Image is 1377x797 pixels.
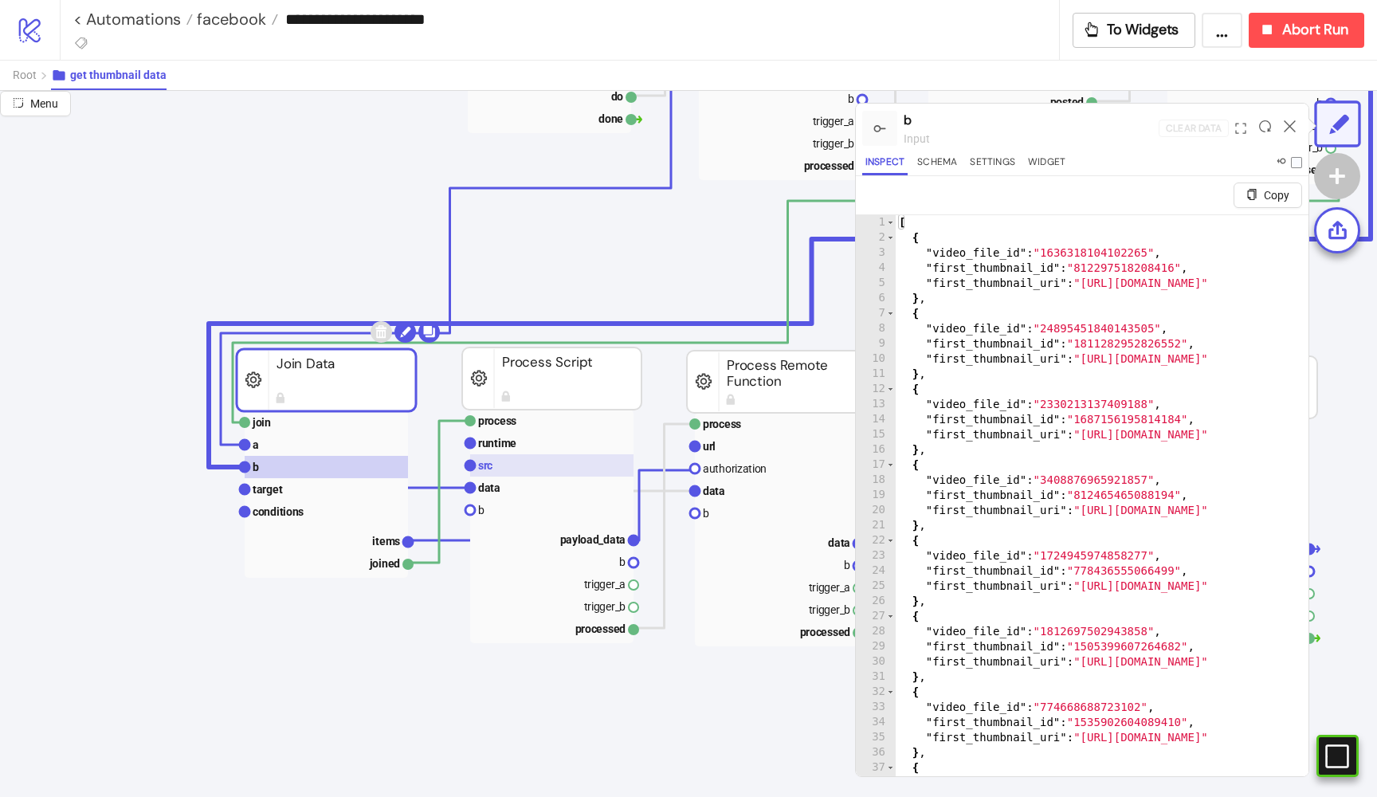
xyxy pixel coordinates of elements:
[478,437,516,450] text: runtime
[703,462,767,475] text: authorization
[372,535,400,548] text: items
[70,69,167,81] span: get thumbnail data
[856,503,896,518] div: 20
[478,504,484,516] text: b
[703,418,741,430] text: process
[886,685,895,700] span: Toggle code folding, rows 32 through 36
[856,760,896,775] div: 37
[703,485,725,497] text: data
[1246,189,1257,200] span: copy
[856,351,896,367] div: 10
[856,715,896,730] div: 34
[886,215,895,230] span: Toggle code folding, rows 1 through 42
[856,685,896,700] div: 32
[1235,123,1246,134] span: expand
[848,92,854,105] text: b
[856,579,896,594] div: 25
[886,382,895,397] span: Toggle code folding, rows 12 through 16
[856,336,896,351] div: 9
[856,382,896,397] div: 12
[856,700,896,715] div: 33
[253,505,304,518] text: conditions
[1073,13,1196,48] button: To Widgets
[478,481,500,494] text: data
[856,488,896,503] div: 19
[862,154,908,175] button: Inspect
[856,230,896,245] div: 2
[856,609,896,624] div: 27
[886,457,895,473] span: Toggle code folding, rows 17 through 21
[844,559,850,571] text: b
[856,745,896,760] div: 36
[886,306,895,321] span: Toggle code folding, rows 7 through 11
[13,97,24,108] span: radius-bottomright
[13,61,51,90] button: Root
[193,11,278,27] a: facebook
[856,775,896,791] div: 38
[856,730,896,745] div: 35
[914,154,960,175] button: Schema
[886,230,895,245] span: Toggle code folding, rows 2 through 6
[967,154,1018,175] button: Settings
[856,548,896,563] div: 23
[1316,96,1323,109] text: b
[856,624,896,639] div: 28
[856,594,896,609] div: 26
[1107,21,1179,39] span: To Widgets
[856,442,896,457] div: 16
[1249,13,1364,48] button: Abort Run
[73,11,193,27] a: < Automations
[856,215,896,230] div: 1
[1025,154,1069,175] button: Widget
[51,61,167,90] button: get thumbnail data
[1282,21,1348,39] span: Abort Run
[13,69,37,81] span: Root
[886,609,895,624] span: Toggle code folding, rows 27 through 31
[856,321,896,336] div: 8
[856,669,896,685] div: 31
[856,654,896,669] div: 30
[193,9,266,29] span: facebook
[856,533,896,548] div: 22
[856,306,896,321] div: 7
[856,261,896,276] div: 4
[560,533,626,546] text: payload_data
[1202,13,1242,48] button: ...
[1264,189,1289,202] span: Copy
[856,473,896,488] div: 18
[703,507,709,520] text: b
[1234,183,1302,208] button: Copy
[886,533,895,548] span: Toggle code folding, rows 22 through 26
[856,457,896,473] div: 17
[904,110,1159,130] div: b
[478,459,492,472] text: src
[703,440,716,453] text: url
[856,276,896,291] div: 5
[478,414,516,427] text: process
[856,639,896,654] div: 29
[856,412,896,427] div: 14
[828,536,850,549] text: data
[30,97,58,110] span: Menu
[856,563,896,579] div: 24
[253,461,259,473] text: b
[856,367,896,382] div: 11
[904,130,1159,147] div: input
[886,760,895,775] span: Toggle code folding, rows 37 through 41
[253,438,259,451] text: a
[856,518,896,533] div: 21
[619,556,626,568] text: b
[856,291,896,306] div: 6
[253,483,283,496] text: target
[856,245,896,261] div: 3
[856,397,896,412] div: 13
[856,427,896,442] div: 15
[252,416,271,429] text: join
